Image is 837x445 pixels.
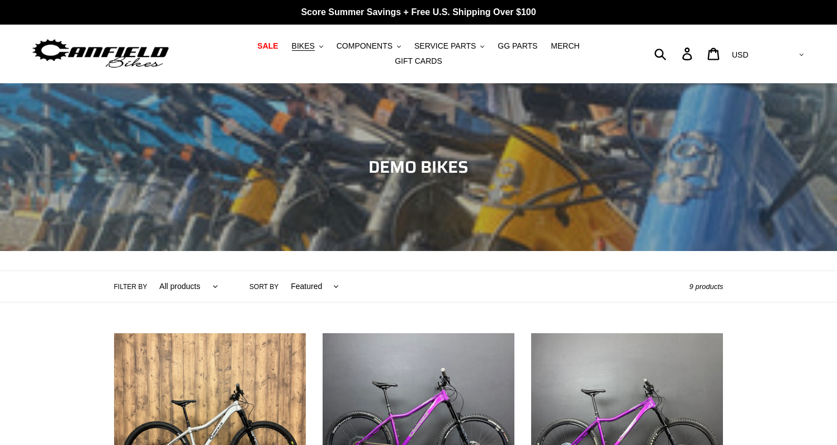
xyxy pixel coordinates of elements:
[286,39,329,54] button: BIKES
[249,282,278,292] label: Sort by
[414,41,476,51] span: SERVICE PARTS
[114,282,148,292] label: Filter by
[257,41,278,51] span: SALE
[498,41,537,51] span: GG PARTS
[395,56,442,66] span: GIFT CARDS
[292,41,315,51] span: BIKES
[368,154,469,180] span: DEMO BIKES
[409,39,490,54] button: SERVICE PARTS
[389,54,448,69] a: GIFT CARDS
[331,39,406,54] button: COMPONENTS
[545,39,585,54] a: MERCH
[689,282,723,291] span: 9 products
[252,39,283,54] a: SALE
[31,36,171,72] img: Canfield Bikes
[492,39,543,54] a: GG PARTS
[337,41,393,51] span: COMPONENTS
[660,41,689,66] input: Search
[551,41,579,51] span: MERCH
